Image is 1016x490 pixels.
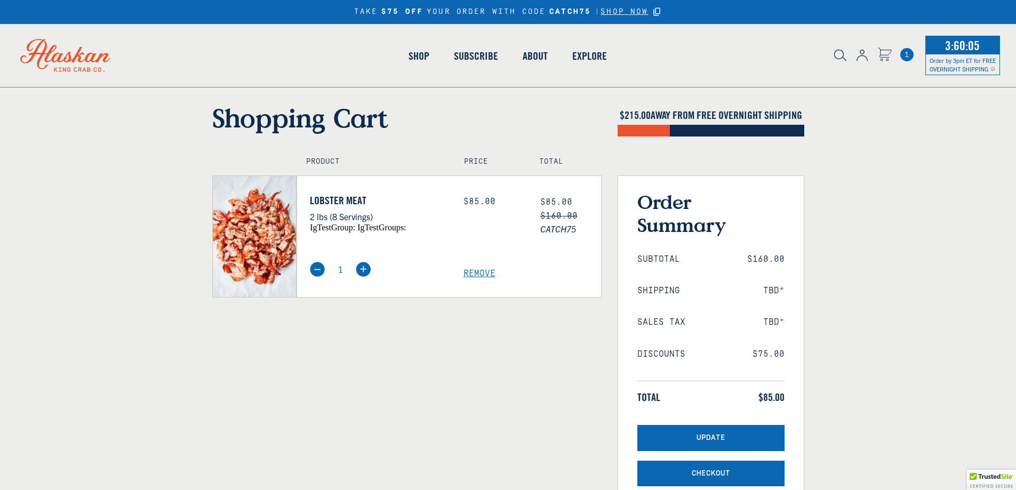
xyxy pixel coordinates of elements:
span: Sales Tax [637,317,685,327]
span: Discounts [637,349,685,359]
a: Cart [900,48,914,61]
span: Shipping [637,286,680,296]
div: TAKE YOUR ORDER WITH CODE | [354,6,662,18]
span: CATCH75 [540,222,601,236]
a: Remove [463,269,601,279]
img: minus [310,262,325,277]
span: 215.00 [625,108,651,122]
h4: Product [306,157,441,166]
span: SHOP NOW [601,7,648,16]
a: Lobster Meat [310,194,447,207]
div: Trusted Site Badge [967,470,1016,490]
div: $85.00 [463,197,524,207]
span: Subtotal [637,254,680,264]
img: Lobster Meat - 2 lbs (8 Servings) [213,176,297,297]
strong: CATCH75 [549,7,591,17]
span: $160.00 [747,254,785,264]
span: Update [697,433,725,443]
a: About [510,26,560,86]
span: 1 [900,48,914,61]
img: Alaskan King Crab Co. logo [5,24,125,87]
a: Explore [560,26,619,86]
img: account [857,50,868,61]
a: Subscribe [442,26,510,86]
span: igTestGroups: [357,223,406,232]
h4: Total [539,157,591,166]
button: Checkout [637,461,785,487]
span: Total [637,391,660,404]
h4: Price [464,157,516,166]
span: Order by 3pm ET for FREE OVERNIGHT SHIPPING [930,57,996,73]
span: igTestGroup: [310,223,355,232]
a: SHOP NOW [601,7,648,17]
h4: $ AWAY FROM FREE OVERNIGHT SHIPPING [618,109,804,122]
button: Update [637,425,785,451]
img: search [834,50,846,61]
h3: Order Summary [637,190,785,236]
span: $75.00 [753,349,785,359]
s: $160.00 [540,211,578,221]
span: 3:60:05 [942,35,982,56]
img: plus [356,262,371,277]
span: $85.00 [540,197,572,207]
span: Shipping Notice Icon [990,65,995,73]
p: 2 lbs (8 Servings) [310,210,447,223]
span: Checkout [692,469,730,478]
strong: $75 OFF [381,7,423,17]
a: Shop [396,26,442,86]
span: $85.00 [758,391,785,404]
h1: Shopping Cart [212,102,602,133]
a: Cart [878,47,892,63]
